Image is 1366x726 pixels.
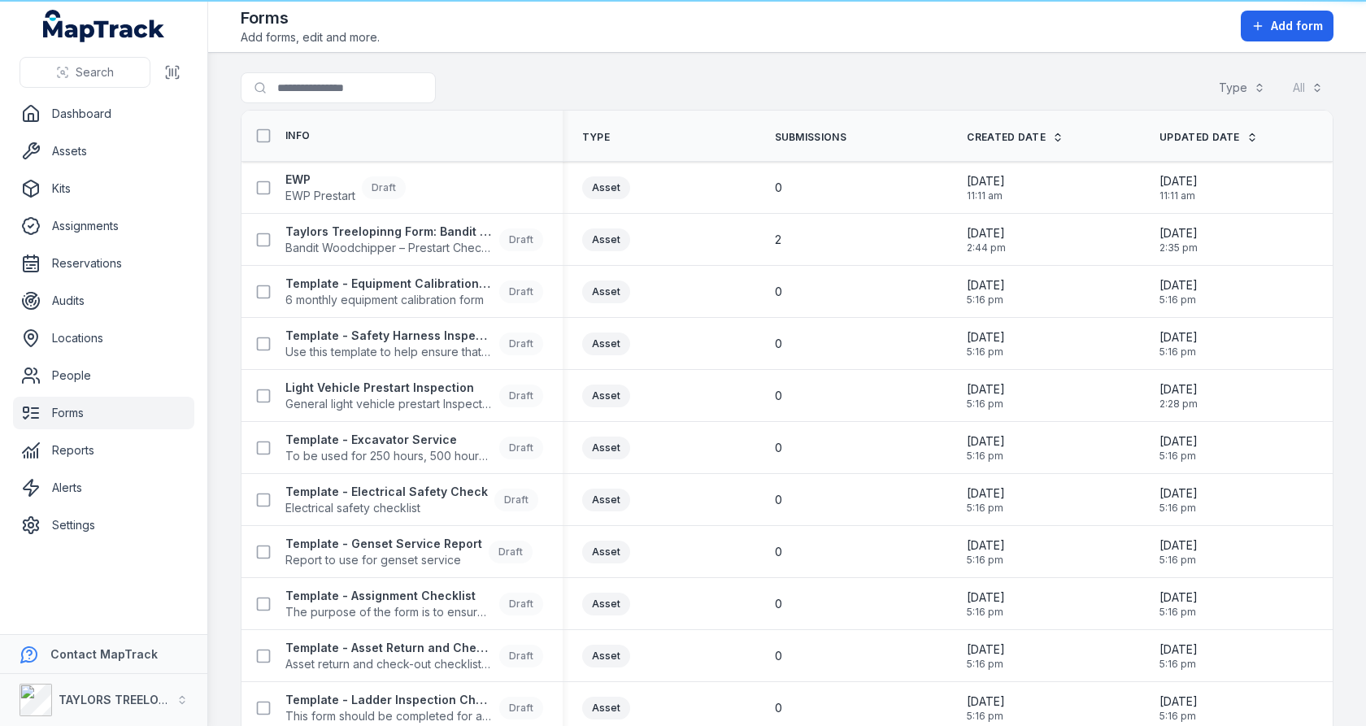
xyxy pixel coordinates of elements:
span: [DATE] [967,589,1005,606]
span: 0 [775,596,782,612]
span: Info [285,129,310,142]
span: [DATE] [1159,641,1198,658]
span: [DATE] [1159,589,1198,606]
time: 28/08/2025, 2:44:53 pm [967,225,1006,254]
div: Draft [489,541,533,563]
button: Search [20,57,150,88]
h2: Forms [241,7,380,29]
span: 5:16 pm [1159,606,1198,619]
strong: Template - Equipment Calibration Form [285,276,493,292]
time: 03/06/2025, 5:16:59 pm [1159,641,1198,671]
span: General light vehicle prestart Inspection form [285,396,493,412]
time: 03/06/2025, 5:16:59 pm [967,433,1005,463]
time: 01/09/2025, 2:28:09 pm [1159,381,1198,411]
div: Asset [582,333,630,355]
a: Reservations [13,247,194,280]
strong: EWP [285,172,355,188]
div: Asset [582,593,630,615]
span: EWP Prestart [285,188,355,204]
span: 2:28 pm [1159,398,1198,411]
span: 0 [775,336,782,352]
div: Asset [582,385,630,407]
span: [DATE] [967,225,1006,241]
strong: Template - Assignment Checklist [285,588,493,604]
div: Draft [499,333,543,355]
div: Asset [582,228,630,251]
div: Asset [582,437,630,459]
a: Template - Excavator ServiceTo be used for 250 hours, 500 hours and 750 hours service only. (1,00... [285,432,543,464]
span: 5:16 pm [967,710,1005,723]
a: Dashboard [13,98,194,130]
time: 03/06/2025, 5:16:59 pm [967,641,1005,671]
div: Draft [499,228,543,251]
a: Taylors Treelopinng Form: Bandit Woodchipper – Prestart ChecklistBandit Woodchipper – Prestart Ch... [285,224,543,256]
span: [DATE] [1159,537,1198,554]
div: Draft [499,593,543,615]
div: Asset [582,489,630,511]
span: [DATE] [967,329,1005,346]
span: 2 [775,232,781,248]
strong: Light Vehicle Prestart Inspection [285,380,493,396]
span: [DATE] [1159,329,1198,346]
span: 5:16 pm [1159,502,1198,515]
a: Template - Safety Harness InspectionUse this template to help ensure that your harness is in good... [285,328,543,360]
span: This form should be completed for all ladders. [285,708,493,724]
span: Add forms, edit and more. [241,29,380,46]
div: Draft [499,385,543,407]
span: 5:16 pm [1159,658,1198,671]
div: Draft [499,645,543,667]
span: 6 monthly equipment calibration form [285,292,493,308]
span: 5:16 pm [967,554,1005,567]
span: 0 [775,180,782,196]
div: Draft [499,437,543,459]
span: 5:16 pm [967,293,1005,306]
a: Updated Date [1159,131,1258,144]
span: [DATE] [1159,277,1198,293]
span: Asset return and check-out checklist - for key assets. [285,656,493,672]
a: Created Date [967,131,1064,144]
span: 5:16 pm [1159,554,1198,567]
strong: Contact MapTrack [50,647,158,661]
a: Forms [13,397,194,429]
strong: Template - Excavator Service [285,432,493,448]
time: 03/06/2025, 5:16:59 pm [967,381,1005,411]
span: 0 [775,284,782,300]
time: 03/06/2025, 5:16:59 pm [1159,329,1198,359]
a: Assets [13,135,194,167]
span: 5:16 pm [1159,710,1198,723]
a: Assignments [13,210,194,242]
span: [DATE] [967,641,1005,658]
time: 03/06/2025, 5:16:59 pm [1159,693,1198,723]
div: Asset [582,280,630,303]
time: 03/06/2025, 5:16:59 pm [1159,537,1198,567]
time: 01/09/2025, 2:35:47 pm [1159,225,1198,254]
span: Electrical safety checklist [285,500,488,516]
a: Light Vehicle Prestart InspectionGeneral light vehicle prestart Inspection formDraft [285,380,543,412]
span: 0 [775,440,782,456]
div: Draft [494,489,538,511]
a: Template - Electrical Safety CheckElectrical safety checklistDraft [285,484,538,516]
span: [DATE] [967,173,1005,189]
span: 0 [775,700,782,716]
strong: Template - Genset Service Report [285,536,482,552]
div: Asset [582,645,630,667]
span: 5:16 pm [1159,346,1198,359]
a: EWPEWP PrestartDraft [285,172,406,204]
span: 5:16 pm [1159,450,1198,463]
span: Bandit Woodchipper – Prestart Checklist [285,240,493,256]
span: 5:16 pm [967,346,1005,359]
a: MapTrack [43,10,165,42]
span: [DATE] [967,693,1005,710]
span: Updated Date [1159,131,1240,144]
strong: Template - Electrical Safety Check [285,484,488,500]
span: Submissions [775,131,846,144]
span: [DATE] [1159,225,1198,241]
span: 5:16 pm [1159,293,1198,306]
span: 11:11 am [967,189,1005,202]
time: 03/06/2025, 5:16:59 pm [1159,485,1198,515]
span: The purpose of the form is to ensure the employee is licenced and capable in operation the asset. [285,604,493,620]
span: 11:11 am [1159,189,1198,202]
time: 03/06/2025, 5:16:59 pm [967,485,1005,515]
span: [DATE] [967,485,1005,502]
strong: Template - Safety Harness Inspection [285,328,493,344]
